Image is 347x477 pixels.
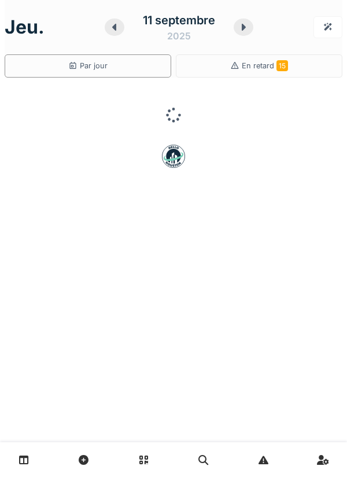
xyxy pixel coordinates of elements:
div: 2025 [167,29,191,43]
div: Par jour [68,60,108,71]
span: 15 [276,60,288,71]
h1: jeu. [5,16,45,38]
img: badge-BVDL4wpA.svg [162,145,185,168]
span: En retard [242,61,288,70]
div: 11 septembre [143,12,215,29]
